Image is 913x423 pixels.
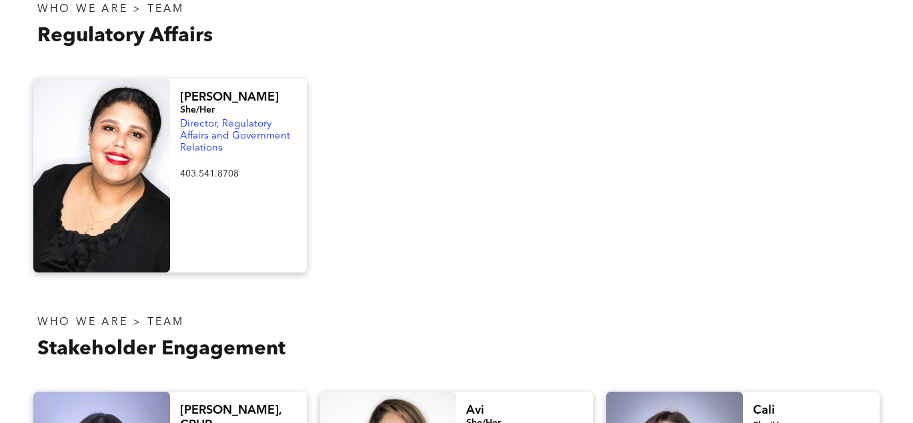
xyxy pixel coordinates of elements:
span: WHO WE ARE > TEAM [37,4,184,15]
span: 403.541.8708 [180,169,239,179]
span: Director, Regulatory Affairs and Government Relations [180,119,290,153]
span: Cali [753,404,775,416]
span: Regulatory Affairs [37,26,213,46]
span: [PERSON_NAME] [180,91,279,103]
span: Avi [466,404,484,416]
span: WHO WE ARE > TEAM [37,317,184,328]
span: Stakeholder Engagement [37,339,285,359]
span: She/Her [180,105,215,115]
